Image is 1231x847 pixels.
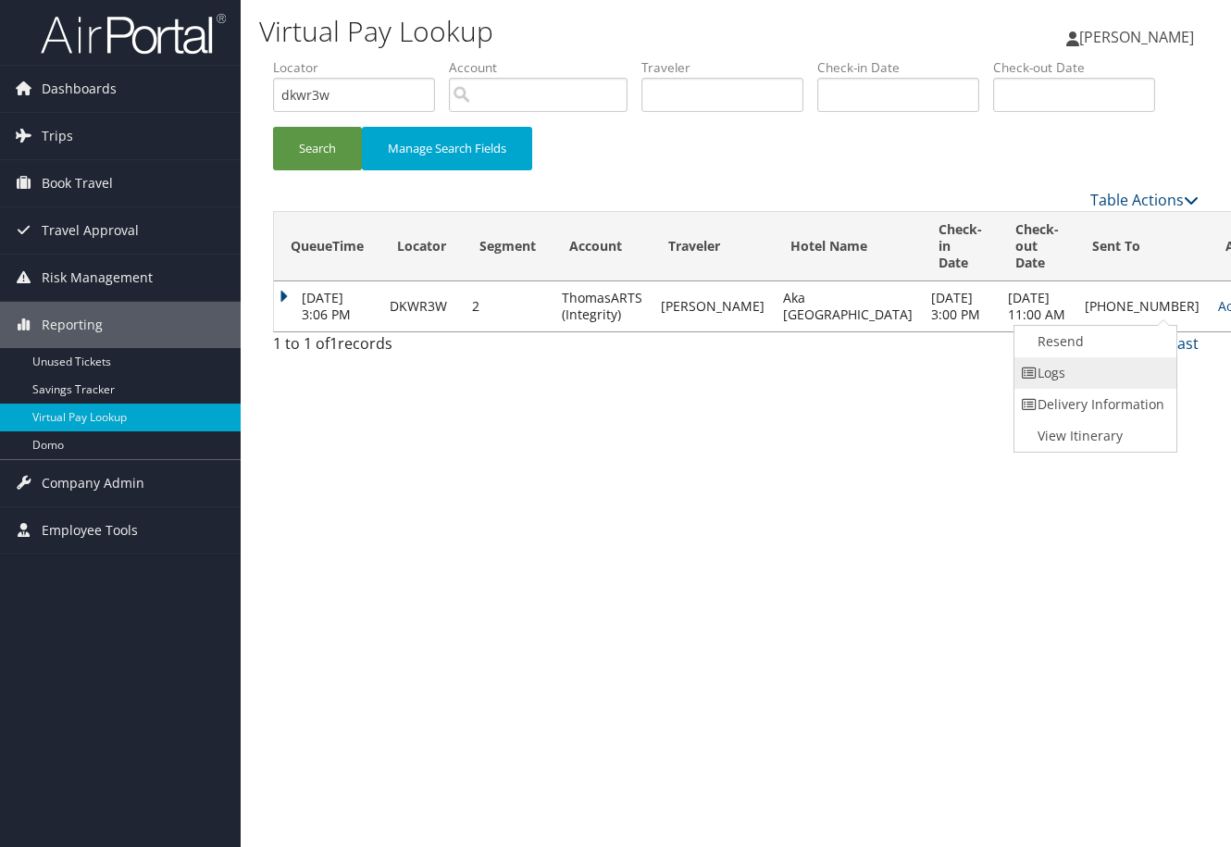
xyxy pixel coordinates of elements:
label: Account [449,58,641,77]
td: [DATE] 3:06 PM [274,281,380,331]
a: Delivery Information [1014,389,1173,420]
label: Check-out Date [993,58,1169,77]
td: [PHONE_NUMBER] [1076,281,1209,331]
div: 1 to 1 of records [273,332,484,364]
a: [PERSON_NAME] [1066,9,1212,65]
a: Logs [1014,357,1173,389]
td: Aka [GEOGRAPHIC_DATA] [774,281,922,331]
a: Resend [1014,326,1173,357]
td: DKWR3W [380,281,463,331]
a: Last [1170,333,1199,354]
th: Locator: activate to sort column ascending [380,212,463,281]
span: [PERSON_NAME] [1079,27,1194,47]
th: Account: activate to sort column ascending [553,212,652,281]
label: Check-in Date [817,58,993,77]
th: Segment: activate to sort column ascending [463,212,553,281]
button: Manage Search Fields [362,127,532,170]
span: Reporting [42,302,103,348]
img: airportal-logo.png [41,12,226,56]
span: Risk Management [42,255,153,301]
td: [DATE] 11:00 AM [999,281,1076,331]
span: Book Travel [42,160,113,206]
td: [PERSON_NAME] [652,281,774,331]
td: 2 [463,281,553,331]
button: Search [273,127,362,170]
a: Table Actions [1090,190,1199,210]
span: 1 [330,333,338,354]
td: ThomasARTS (Integrity) [553,281,652,331]
th: Check-out Date: activate to sort column ascending [999,212,1076,281]
h1: Virtual Pay Lookup [259,12,895,51]
span: Dashboards [42,66,117,112]
a: View Itinerary [1014,420,1173,452]
span: Trips [42,113,73,159]
label: Locator [273,58,449,77]
th: QueueTime: activate to sort column ascending [274,212,380,281]
span: Travel Approval [42,207,139,254]
th: Sent To: activate to sort column ascending [1076,212,1209,281]
label: Traveler [641,58,817,77]
th: Check-in Date: activate to sort column ascending [922,212,999,281]
th: Traveler: activate to sort column ascending [652,212,774,281]
span: Company Admin [42,460,144,506]
span: Employee Tools [42,507,138,554]
td: [DATE] 3:00 PM [922,281,999,331]
th: Hotel Name: activate to sort column ascending [774,212,922,281]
